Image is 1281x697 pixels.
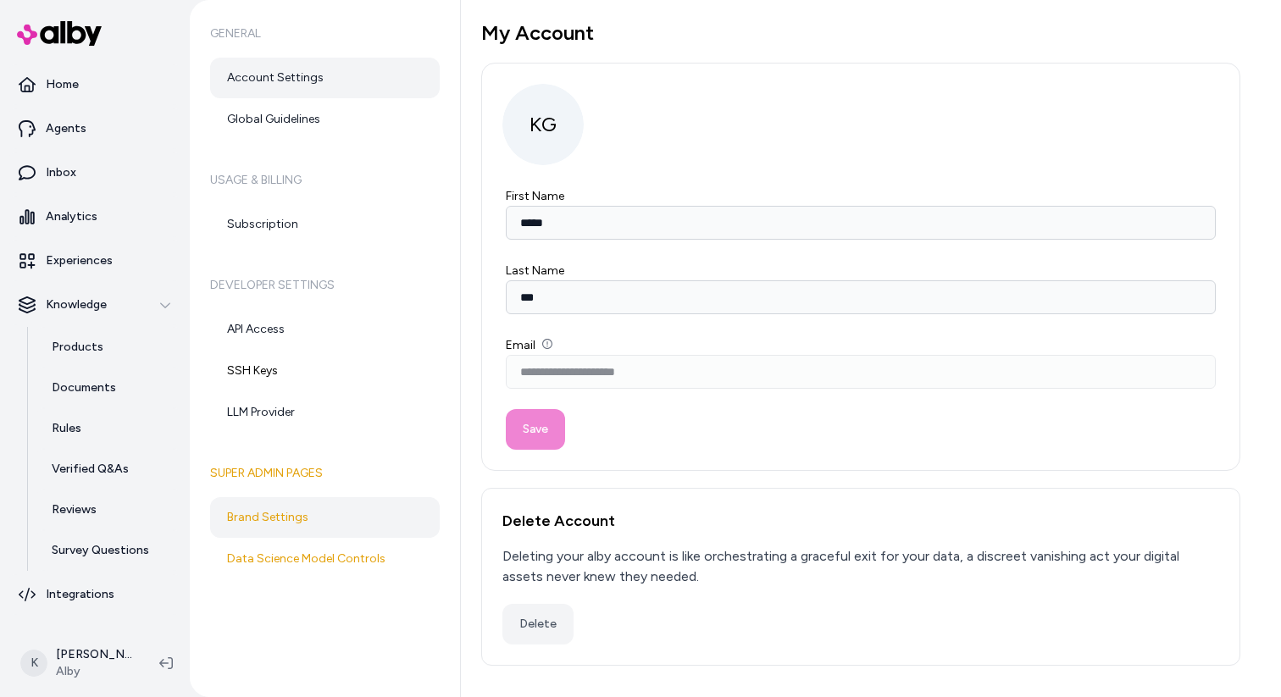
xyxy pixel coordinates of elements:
h6: Usage & Billing [210,157,440,204]
p: Documents [52,379,116,396]
p: [PERSON_NAME] [56,646,132,663]
a: Experiences [7,241,183,281]
a: API Access [210,309,440,350]
p: Experiences [46,252,113,269]
p: Integrations [46,586,114,603]
h6: Super Admin Pages [210,450,440,497]
p: Products [52,339,103,356]
span: KG [502,84,584,165]
p: Rules [52,420,81,437]
p: Knowledge [46,296,107,313]
a: Brand Settings [210,497,440,538]
label: First Name [506,189,564,203]
a: Integrations [7,574,183,615]
button: Delete [502,604,574,644]
a: Data Science Model Controls [210,539,440,579]
div: Deleting your alby account is like orchestrating a graceful exit for your data, a discreet vanish... [502,546,1219,587]
p: Analytics [46,208,97,225]
img: alby Logo [17,21,102,46]
a: Account Settings [210,58,440,98]
a: Subscription [210,204,440,245]
p: Home [46,76,79,93]
p: Reviews [52,501,97,518]
a: Documents [35,368,183,408]
a: Rules [35,408,183,449]
h6: General [210,10,440,58]
a: LLM Provider [210,392,440,433]
label: Last Name [506,263,564,278]
label: Email [506,338,552,352]
p: Inbox [46,164,76,181]
button: Email [542,339,552,349]
h6: Developer Settings [210,262,440,309]
button: Knowledge [7,285,183,325]
a: Inbox [7,152,183,193]
p: Survey Questions [52,542,149,559]
span: Alby [56,663,132,680]
button: K[PERSON_NAME]Alby [10,636,146,690]
span: K [20,650,47,677]
a: Verified Q&As [35,449,183,490]
a: Global Guidelines [210,99,440,140]
a: Agents [7,108,183,149]
h1: My Account [481,20,1240,46]
a: Products [35,327,183,368]
a: Home [7,64,183,105]
a: Analytics [7,196,183,237]
p: Verified Q&As [52,461,129,478]
p: Agents [46,120,86,137]
h2: Delete Account [502,509,1219,533]
a: SSH Keys [210,351,440,391]
a: Survey Questions [35,530,183,571]
a: Reviews [35,490,183,530]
